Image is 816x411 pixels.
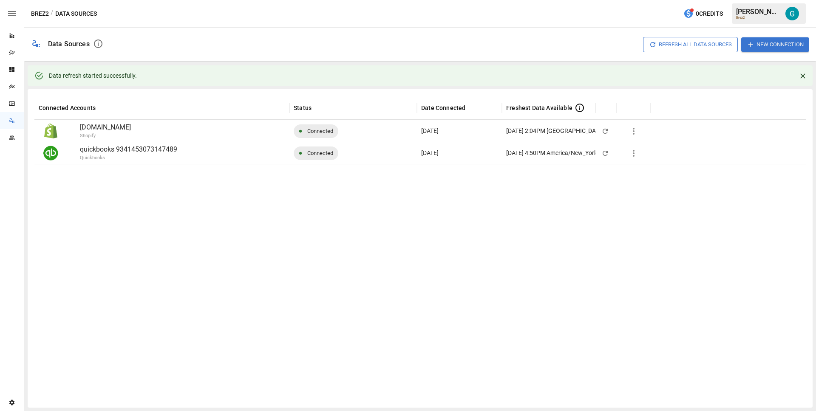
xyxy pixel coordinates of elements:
[696,8,723,19] span: 0 Credits
[506,120,633,142] div: [DATE] 2:04PM [GEOGRAPHIC_DATA]/New_York
[506,104,572,112] span: Freshest Data Available
[741,37,809,51] button: New Connection
[680,6,726,22] button: 0Credits
[736,16,780,20] div: Brez2
[48,40,90,48] div: Data Sources
[294,104,312,111] div: Status
[302,142,338,164] span: Connected
[417,120,502,142] div: Feb 04 2025
[80,122,285,132] p: [DOMAIN_NAME]
[466,102,478,114] button: Sort
[417,142,502,164] div: Sep 25 2025
[80,144,285,155] p: quickbooks 9341453073147489
[622,102,634,114] button: Sort
[506,142,597,164] div: [DATE] 4:50PM America/New_York
[43,124,58,138] img: Shopify Logo
[31,8,49,19] button: Brez2
[49,68,137,83] div: Data refresh started successfully.
[80,132,331,140] p: Shopify
[785,7,799,20] img: Gavin Acres
[96,102,108,114] button: Sort
[780,2,804,25] button: Gavin Acres
[421,104,465,111] div: Date Connected
[796,70,809,82] button: Close
[51,8,54,19] div: /
[302,120,338,142] span: Connected
[312,102,324,114] button: Sort
[736,8,780,16] div: [PERSON_NAME]
[643,37,738,52] button: Refresh All Data Sources
[80,155,331,162] p: Quickbooks
[601,102,612,114] button: Sort
[43,146,58,160] img: Quickbooks Logo
[39,104,96,111] div: Connected Accounts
